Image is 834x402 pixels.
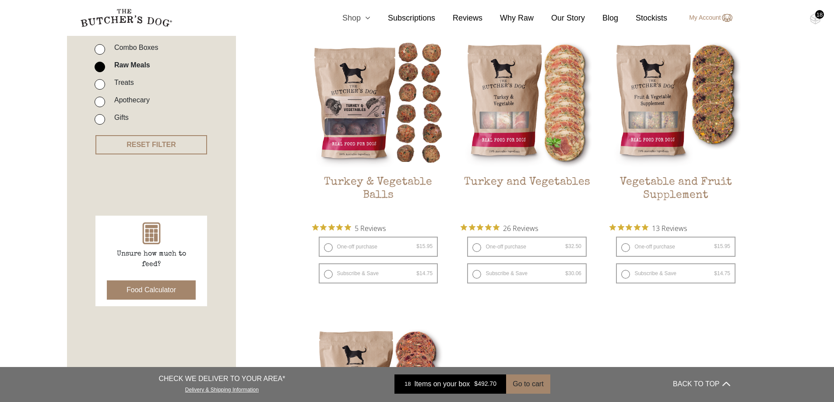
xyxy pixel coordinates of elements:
[467,263,587,283] label: Subscribe & Save
[503,221,538,234] span: 26 Reviews
[609,36,742,217] a: Vegetable and Fruit SupplementVegetable and Fruit Supplement
[609,176,742,217] h2: Vegetable and Fruit Supplement
[416,243,433,249] bdi: 15.95
[312,176,445,217] h2: Turkey & Vegetable Balls
[506,374,550,394] button: Go to cart
[416,270,433,276] bdi: 14.75
[325,12,370,24] a: Shop
[652,221,687,234] span: 13 Reviews
[616,237,735,257] label: One-off purchase
[474,381,478,388] span: $
[565,243,581,249] bdi: 32.50
[461,221,538,234] button: Rated 4.9 out of 5 stars from 26 reviews. Jump to reviews.
[414,379,470,389] span: Items on your box
[714,243,730,249] bdi: 15.95
[107,280,196,300] button: Food Calculator
[565,270,568,276] span: $
[158,374,285,384] p: CHECK WE DELIVER TO YOUR AREA*
[185,385,259,393] a: Delivery & Shipping Information
[609,36,742,169] img: Vegetable and Fruit Supplement
[394,374,506,394] a: 18 Items on your box $492.70
[609,221,687,234] button: Rated 4.9 out of 5 stars from 13 reviews. Jump to reviews.
[680,13,732,23] a: My Account
[108,249,195,270] p: Unsure how much to feed?
[95,135,207,154] button: RESET FILTER
[435,12,482,24] a: Reviews
[565,270,581,276] bdi: 30.06
[401,380,414,388] div: 18
[461,176,593,217] h2: Turkey and Vegetables
[110,94,150,106] label: Apothecary
[815,10,824,19] div: 18
[618,12,667,24] a: Stockists
[534,12,585,24] a: Our Story
[565,243,568,249] span: $
[585,12,618,24] a: Blog
[110,59,150,71] label: Raw Meals
[616,263,735,283] label: Subscribe & Save
[312,36,445,169] img: Turkey & Vegetable Balls
[312,221,386,234] button: Rated 5 out of 5 stars from 5 reviews. Jump to reviews.
[355,221,386,234] span: 5 Reviews
[461,36,593,217] a: Turkey and VegetablesTurkey and Vegetables
[714,270,717,276] span: $
[319,263,438,283] label: Subscribe & Save
[474,381,496,388] bdi: 492.70
[370,12,435,24] a: Subscriptions
[312,36,445,217] a: Turkey & Vegetable BallsTurkey & Vegetable Balls
[110,112,129,123] label: Gifts
[110,77,134,88] label: Treats
[482,12,534,24] a: Why Raw
[714,243,717,249] span: $
[416,270,419,276] span: $
[714,270,730,276] bdi: 14.75
[810,13,821,24] img: TBD_Cart-Empty.png
[467,237,587,257] label: One-off purchase
[673,374,730,395] button: BACK TO TOP
[319,237,438,257] label: One-off purchase
[416,243,419,249] span: $
[110,42,158,53] label: Combo Boxes
[461,36,593,169] img: Turkey and Vegetables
